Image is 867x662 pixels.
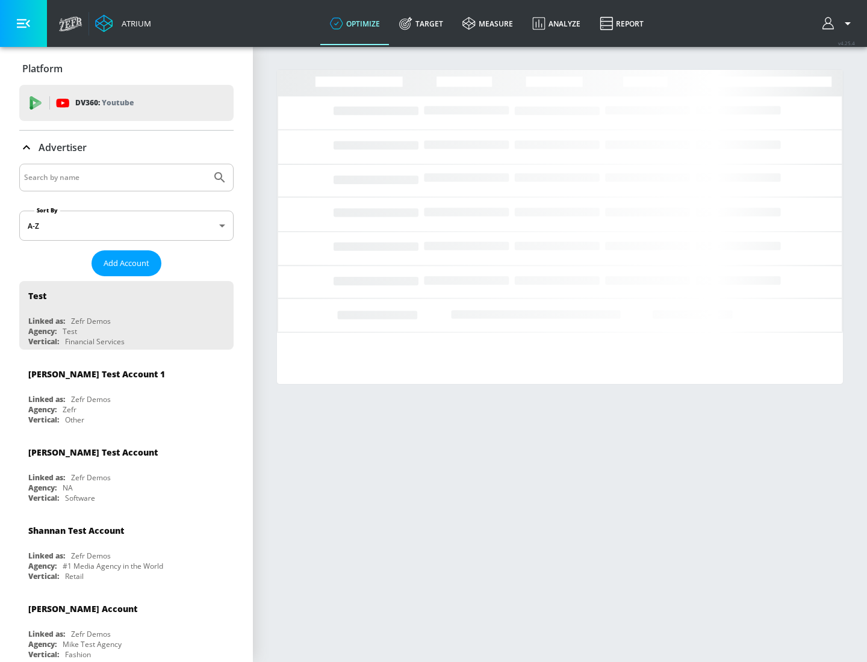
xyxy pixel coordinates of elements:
div: Zefr Demos [71,472,111,483]
div: Atrium [117,18,151,29]
div: Linked as: [28,629,65,639]
div: Agency: [28,639,57,649]
p: Youtube [102,96,134,109]
div: Financial Services [65,336,125,347]
a: optimize [320,2,390,45]
div: NA [63,483,73,493]
div: Test [63,326,77,336]
p: DV360: [75,96,134,110]
div: Linked as: [28,316,65,326]
div: DV360: Youtube [19,85,234,121]
div: Fashion [65,649,91,660]
div: A-Z [19,211,234,241]
div: Software [65,493,95,503]
div: [PERSON_NAME] Test AccountLinked as:Zefr DemosAgency:NAVertical:Software [19,438,234,506]
div: Zefr Demos [71,629,111,639]
div: Linked as: [28,394,65,404]
a: Atrium [95,14,151,32]
div: Advertiser [19,131,234,164]
div: Retail [65,571,84,581]
div: Shannan Test Account [28,525,124,536]
a: Target [390,2,453,45]
div: Mike Test Agency [63,639,122,649]
a: Report [590,2,653,45]
div: Zefr Demos [71,316,111,326]
a: Analyze [523,2,590,45]
div: Vertical: [28,571,59,581]
div: Shannan Test AccountLinked as:Zefr DemosAgency:#1 Media Agency in the WorldVertical:Retail [19,516,234,584]
div: Linked as: [28,472,65,483]
div: Test [28,290,46,302]
div: Zefr Demos [71,551,111,561]
div: [PERSON_NAME] Test Account 1Linked as:Zefr DemosAgency:ZefrVertical:Other [19,359,234,428]
div: Linked as: [28,551,65,561]
p: Platform [22,62,63,75]
div: Vertical: [28,415,59,425]
div: #1 Media Agency in the World [63,561,163,571]
div: Agency: [28,326,57,336]
a: measure [453,2,523,45]
label: Sort By [34,206,60,214]
div: Agency: [28,561,57,571]
div: TestLinked as:Zefr DemosAgency:TestVertical:Financial Services [19,281,234,350]
div: Zefr Demos [71,394,111,404]
div: Vertical: [28,336,59,347]
div: [PERSON_NAME] Test Account [28,447,158,458]
span: v 4.25.4 [838,40,855,46]
div: Vertical: [28,649,59,660]
div: Agency: [28,483,57,493]
div: Platform [19,52,234,85]
button: Add Account [92,250,161,276]
div: Agency: [28,404,57,415]
span: Add Account [104,256,149,270]
input: Search by name [24,170,207,185]
p: Advertiser [39,141,87,154]
div: Other [65,415,84,425]
div: [PERSON_NAME] Test Account 1 [28,368,165,380]
div: [PERSON_NAME] Account [28,603,137,614]
div: Zefr [63,404,76,415]
div: Vertical: [28,493,59,503]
